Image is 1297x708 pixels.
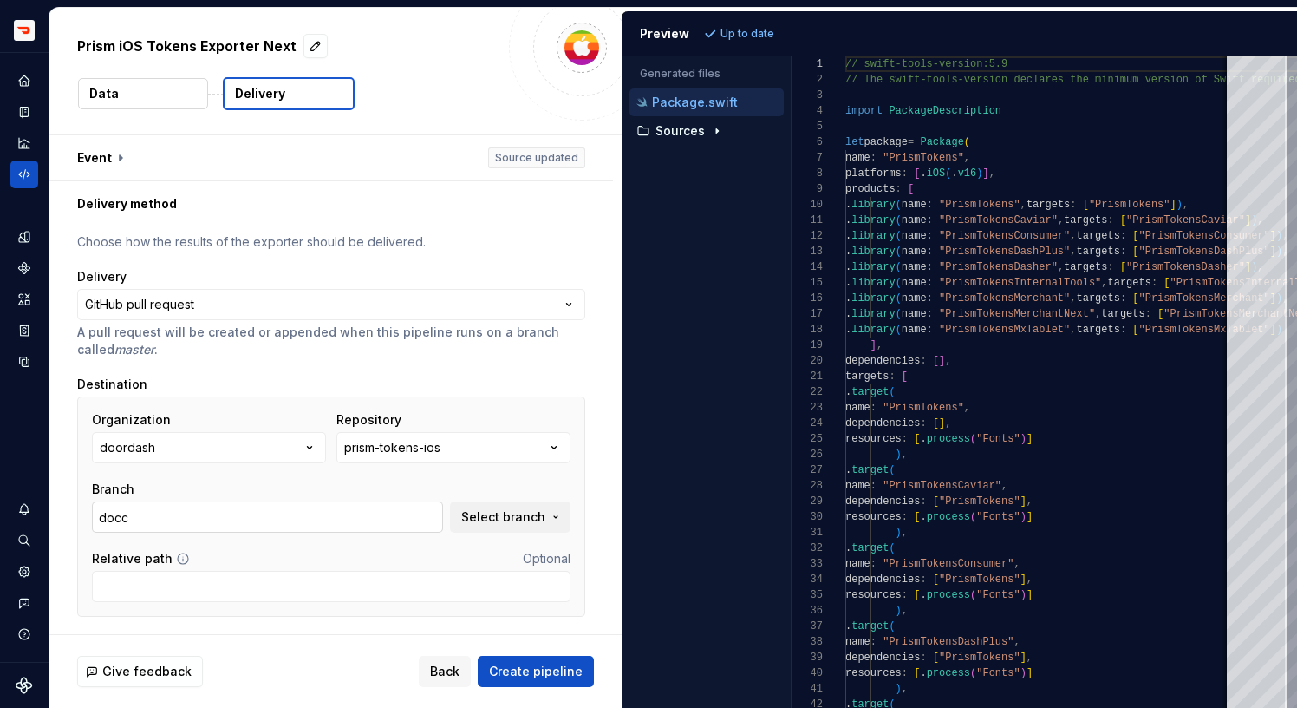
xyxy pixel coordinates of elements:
span: ( [963,136,969,148]
span: , [1095,308,1101,320]
span: library [851,292,895,305]
span: : [926,324,932,336]
span: targets [1107,277,1150,289]
span: : [1119,246,1125,258]
span: . [845,230,851,242]
button: doordash [92,432,326,463]
span: . [845,277,851,289]
a: Storybook stories [10,317,38,344]
a: Home [10,67,38,95]
p: Generated files [640,67,773,81]
span: "PrismTokensMerchant" [939,292,1070,305]
span: "PrismTokensConsumer" [939,230,1070,242]
div: 3 [792,88,823,103]
span: ] [982,167,988,180]
span: . [845,386,851,398]
span: : [926,292,932,305]
span: name [845,152,870,164]
span: : [901,167,907,180]
div: 13 [792,244,823,259]
button: Give feedback [77,656,203,687]
span: products [845,183,896,195]
img: bd52d190-91a7-4889-9e90-eccda45865b1.png [14,20,35,41]
span: : [920,574,926,586]
button: Package.swift [629,93,784,112]
span: , [1001,480,1007,492]
div: 15 [792,275,823,291]
a: Supernova Logo [16,677,33,694]
input: Enter a branch name or select a branch [92,501,443,533]
span: ( [970,511,976,523]
div: Data sources [10,348,38,376]
label: Relative path [92,550,173,567]
div: Preview [640,25,689,43]
span: : [870,480,876,492]
span: . [845,308,851,320]
span: target [851,464,889,476]
span: . [845,199,851,211]
span: ( [895,324,901,336]
span: : [901,511,907,523]
div: 4 [792,103,823,119]
div: 2 [792,72,823,88]
span: name [845,402,870,414]
span: . [920,511,926,523]
span: target [851,542,889,554]
span: : [920,417,926,429]
button: Create pipeline [478,656,594,687]
span: ( [895,292,901,305]
div: 28 [792,478,823,494]
span: : [926,308,932,320]
span: target [851,386,889,398]
span: , [901,449,907,461]
span: resources [845,433,902,445]
div: doordash [100,439,155,456]
span: . [845,542,851,554]
span: ] [939,355,945,367]
span: . [845,214,851,226]
span: "PrismTokensCaviar" [939,214,1058,226]
span: name [845,480,870,492]
a: Assets [10,285,38,313]
span: targets [1026,199,1069,211]
span: library [851,230,895,242]
span: "PrismTokens" [1088,199,1170,211]
span: "PrismTokensCaviar" [1126,214,1245,226]
span: ) [895,449,901,461]
span: , [877,339,883,351]
span: , [1057,261,1063,273]
div: 5 [792,119,823,134]
span: ( [895,308,901,320]
span: library [851,214,895,226]
div: Contact support [10,589,38,617]
span: "PrismTokensDashPlus" [939,246,1070,258]
span: [ [914,167,920,180]
div: 29 [792,494,823,509]
span: library [851,277,895,289]
span: v16 [957,167,976,180]
span: ] [939,417,945,429]
label: Destination [77,376,147,393]
span: "PrismTokensDasher" [939,261,1058,273]
button: Sources [629,121,784,141]
span: dependencies [845,355,920,367]
span: : [920,495,926,508]
span: Give feedback [102,663,192,680]
span: [ [901,370,907,383]
div: 7 [792,150,823,166]
div: 27 [792,462,823,478]
a: Analytics [10,129,38,157]
button: Data [78,78,208,109]
span: : [1107,214,1113,226]
span: [ [1132,292,1138,305]
label: Repository [336,411,401,429]
span: Create pipeline [489,663,583,680]
p: Prism iOS Tokens Exporter Next [77,36,297,56]
span: ( [895,246,901,258]
span: , [1101,277,1107,289]
span: = [908,136,914,148]
span: // The swift-tools-version declares the minimum ve [845,74,1157,86]
span: dependencies [845,574,920,586]
div: Settings [10,558,38,586]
